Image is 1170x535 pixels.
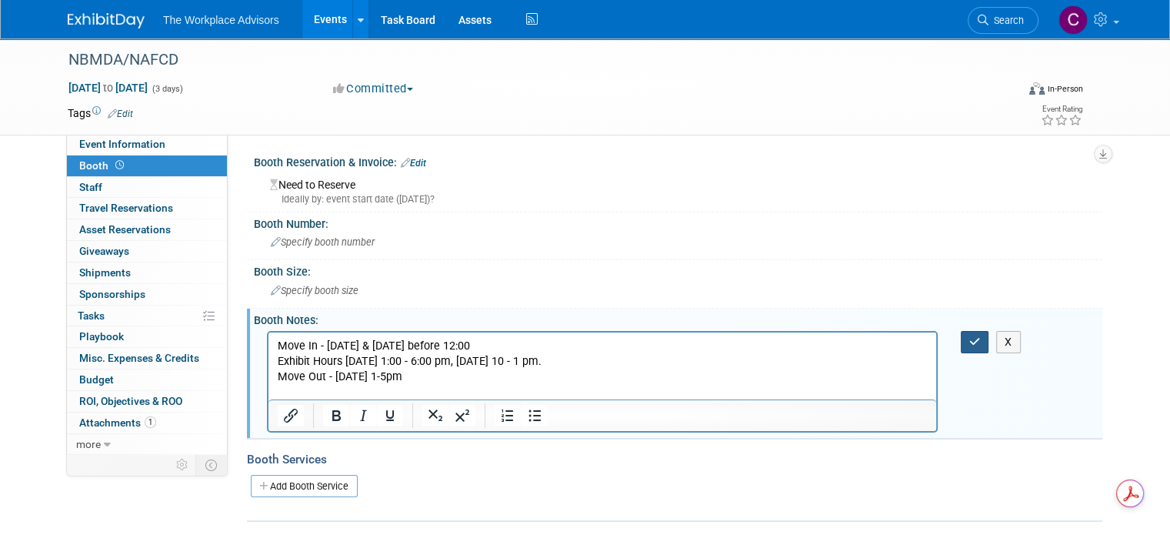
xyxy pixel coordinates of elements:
span: [DATE] [DATE] [68,81,148,95]
a: Travel Reservations [67,198,227,219]
a: Add Booth Service [251,475,358,497]
a: Playbook [67,326,227,347]
img: Format-Inperson.png [1029,82,1045,95]
button: Bullet list [522,405,548,426]
span: 1 [145,416,156,428]
a: ROI, Objectives & ROO [67,391,227,412]
span: Booth [79,159,127,172]
div: NBMDA/NAFCD [63,46,997,74]
button: Bold [323,405,349,426]
button: Subscript [422,405,448,426]
span: (3 days) [151,84,183,94]
span: Shipments [79,266,131,279]
button: X [996,331,1021,353]
a: Shipments [67,262,227,283]
a: more [67,434,227,455]
div: Booth Number: [254,212,1102,232]
img: Claudia St. John [1058,5,1088,35]
span: to [101,82,115,94]
span: Giveaways [79,245,129,257]
div: Booth Services [247,451,1102,468]
button: Superscript [449,405,475,426]
span: Specify booth number [271,236,375,248]
a: Search [968,7,1038,34]
p: Exhibit Hours [DATE] 1:00 - 6:00 pm, [DATE] 10 - 1 pm. [9,22,659,37]
a: Tasks [67,306,227,326]
a: Budget [67,369,227,390]
td: Personalize Event Tab Strip [169,455,196,475]
a: Attachments1 [67,413,227,433]
span: Attachments [79,416,156,429]
span: Tasks [78,309,105,322]
a: Misc. Expenses & Credits [67,348,227,369]
body: Rich Text Area. Press ALT-0 for help. [8,6,660,68]
a: Asset Reservations [67,219,227,240]
div: Booth Notes: [254,309,1102,328]
a: Edit [108,109,133,119]
button: Underline [377,405,403,426]
a: Event Information [67,134,227,155]
span: Asset Reservations [79,223,171,236]
a: Staff [67,177,227,198]
button: Committed [328,81,419,97]
button: Insert/edit link [278,405,304,426]
span: more [76,438,101,450]
img: ExhibitDay [68,13,145,28]
div: Ideally by: event start date ([DATE])? [270,192,1091,206]
div: Need to Reserve [265,173,1091,206]
span: Staff [79,181,102,193]
span: Playbook [79,330,124,343]
span: Budget [79,373,114,386]
span: Misc. Expenses & Credits [79,352,199,364]
button: Italic [350,405,376,426]
div: Booth Reservation & Invoice: [254,151,1102,171]
p: Move Out - [DATE] 1-5pm [9,37,659,52]
span: The Workplace Advisors [163,14,279,26]
span: Sponsorships [79,288,145,300]
div: Booth Size: [254,260,1102,279]
a: Sponsorships [67,284,227,305]
p: Move In - [DATE] & [DATE] before 12:00 [9,6,659,22]
a: Giveaways [67,241,227,262]
button: Numbered list [495,405,521,426]
iframe: Rich Text Area [268,333,936,400]
span: Travel Reservations [79,202,173,214]
div: In-Person [1047,83,1083,95]
a: Edit [401,158,426,169]
span: Specify booth size [271,285,358,296]
div: Event Format [933,80,1083,103]
span: Search [988,15,1024,26]
div: Event Rating [1041,105,1082,113]
span: ROI, Objectives & ROO [79,395,182,407]
td: Tags [68,105,133,121]
span: Booth not reserved yet [112,159,127,171]
td: Toggle Event Tabs [196,455,228,475]
a: Booth [67,155,227,176]
span: Event Information [79,138,165,150]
